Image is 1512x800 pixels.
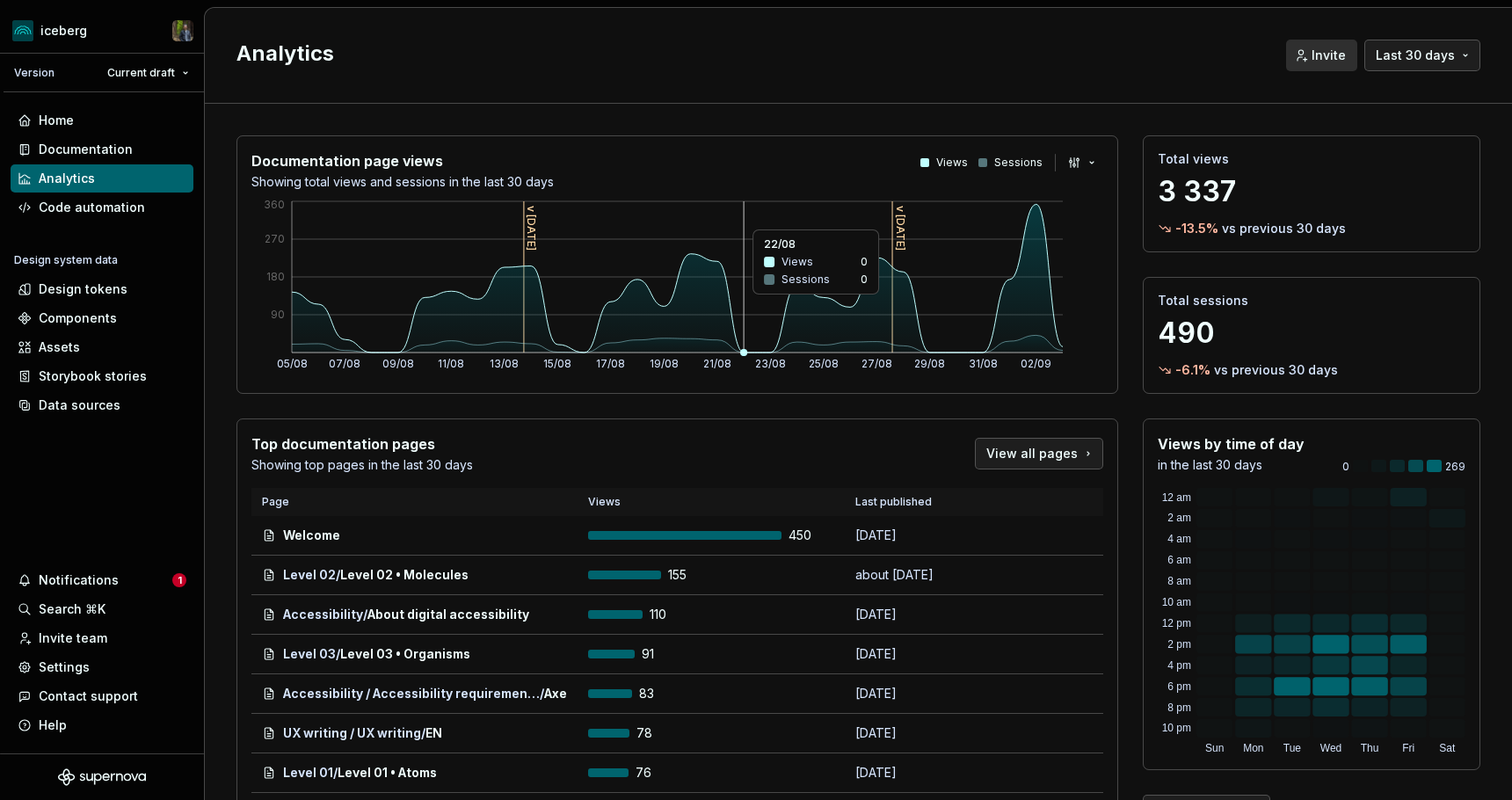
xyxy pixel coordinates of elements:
[39,338,80,356] div: Assets
[855,724,987,742] p: [DATE]
[11,362,193,390] a: Storybook stories
[1364,40,1480,71] button: Last 30 days
[1162,596,1191,608] text: 10 am
[251,173,554,191] p: Showing total views and sessions in the last 30 days
[382,357,414,370] tspan: 09/08
[668,566,714,584] span: 155
[39,658,90,676] div: Settings
[1167,638,1191,651] text: 2 pm
[986,445,1078,462] span: View all pages
[265,232,285,245] tspan: 270
[283,566,336,584] span: Level 02
[525,206,538,251] tspan: v [DATE]
[39,571,119,589] div: Notifications
[11,624,193,652] a: Invite team
[861,357,892,370] tspan: 27/08
[1158,150,1465,168] p: Total views
[11,653,193,681] a: Settings
[12,20,33,41] img: 418c6d47-6da6-4103-8b13-b5999f8989a1.png
[1402,742,1414,754] text: Fri
[650,606,695,623] span: 110
[11,164,193,193] a: Analytics
[425,724,442,742] span: EN
[1167,554,1191,566] text: 6 am
[39,309,117,327] div: Components
[975,438,1103,469] a: View all pages
[11,682,193,710] button: Contact support
[639,685,685,702] span: 83
[1320,742,1341,754] text: Wed
[636,764,681,782] span: 76
[845,488,998,516] th: Last published
[11,566,193,594] button: Notifications1
[578,488,845,516] th: Views
[642,645,687,663] span: 91
[11,333,193,361] a: Assets
[283,764,333,782] span: Level 01
[544,685,567,702] span: Axe
[1162,617,1191,629] text: 12 pm
[58,768,146,786] a: Supernova Logo
[11,275,193,303] a: Design tokens
[1167,659,1191,672] text: 4 pm
[251,456,473,474] p: Showing top pages in the last 30 days
[914,357,945,370] tspan: 29/08
[266,270,285,283] tspan: 180
[39,141,133,158] div: Documentation
[1167,512,1191,524] text: 2 am
[1162,491,1191,504] text: 12 am
[855,764,987,782] p: [DATE]
[11,106,193,135] a: Home
[703,357,731,370] tspan: 21/08
[1158,433,1305,455] p: Views by time of day
[172,20,193,41] img: Simon Désilets
[1376,47,1455,64] span: Last 30 days
[367,606,529,623] span: About digital accessibility
[1167,680,1191,693] text: 6 pm
[1158,456,1305,474] p: in the last 30 days
[855,685,987,702] p: [DATE]
[283,724,421,742] span: UX writing / UX writing
[11,711,193,739] button: Help
[855,566,987,584] p: about [DATE]
[336,566,340,584] span: /
[107,66,175,80] span: Current draft
[277,357,308,370] tspan: 05/08
[1158,292,1465,309] p: Total sessions
[1167,575,1191,587] text: 8 am
[283,527,340,544] span: Welcome
[39,112,74,129] div: Home
[236,40,1265,68] h2: Analytics
[1021,357,1051,370] tspan: 02/09
[789,527,834,544] span: 450
[636,724,682,742] span: 78
[11,391,193,419] a: Data sources
[14,66,55,80] div: Version
[855,606,987,623] p: [DATE]
[994,156,1043,170] p: Sessions
[1214,361,1338,379] p: vs previous 30 days
[936,156,968,170] p: Views
[1342,460,1465,474] div: 269
[11,304,193,332] a: Components
[1342,460,1349,474] p: 0
[251,488,578,516] th: Page
[340,645,470,663] span: Level 03 • Organisms
[338,764,437,782] span: Level 01 • Atoms
[1439,742,1456,754] text: Sat
[172,573,186,587] span: 1
[39,600,105,618] div: Search ⌘K
[4,11,200,49] button: icebergSimon Désilets
[271,308,285,321] tspan: 90
[39,170,95,187] div: Analytics
[596,357,625,370] tspan: 17/08
[543,357,571,370] tspan: 15/08
[333,764,338,782] span: /
[283,685,540,702] span: Accessibility / Accessibility requirements / Coded web requirements
[540,685,544,702] span: /
[251,150,554,171] p: Documentation page views
[1175,361,1210,379] p: -6.1 %
[421,724,425,742] span: /
[1361,742,1379,754] text: Thu
[329,357,360,370] tspan: 07/08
